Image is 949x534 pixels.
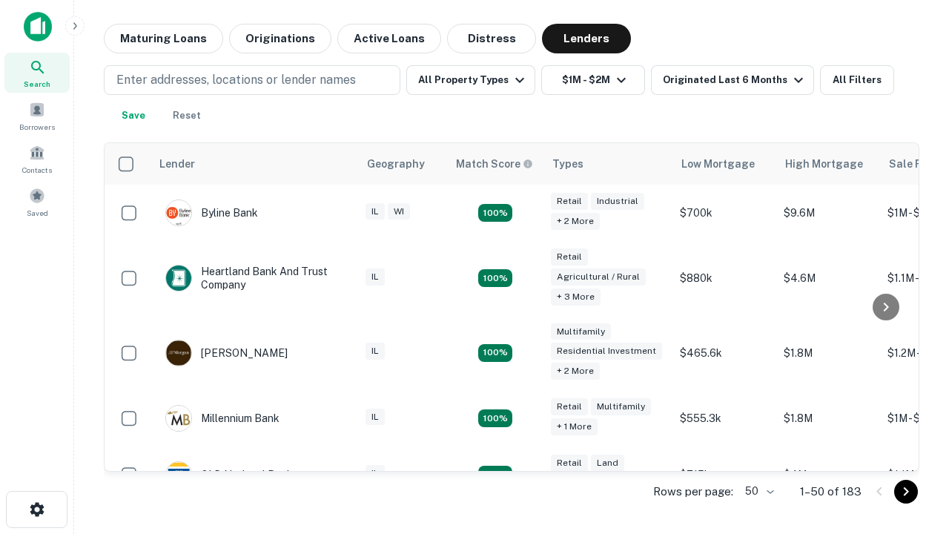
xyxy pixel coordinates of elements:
div: Millennium Bank [165,405,280,432]
div: IL [366,268,385,286]
button: Reset [163,101,211,131]
div: Retail [551,455,588,472]
div: Retail [551,193,588,210]
td: $4M [776,446,880,503]
div: + 2 more [551,363,600,380]
div: Types [552,155,583,173]
th: Lender [151,143,358,185]
button: $1M - $2M [541,65,645,95]
div: Lender [159,155,195,173]
a: Borrowers [4,96,70,136]
img: picture [166,462,191,487]
span: Saved [27,207,48,219]
div: Matching Properties: 17, hasApolloMatch: undefined [478,269,512,287]
div: OLD National Bank [165,461,293,488]
div: WI [388,203,410,220]
div: + 1 more [551,418,598,435]
div: Multifamily [591,398,651,415]
div: Byline Bank [165,200,258,226]
div: Originated Last 6 Months [663,71,807,89]
div: Capitalize uses an advanced AI algorithm to match your search with the best lender. The match sco... [456,156,533,172]
div: IL [366,465,385,482]
div: + 3 more [551,289,601,306]
img: picture [166,266,191,291]
img: picture [166,340,191,366]
button: Distress [447,24,536,53]
div: High Mortgage [785,155,863,173]
div: Geography [367,155,425,173]
button: All Filters [820,65,894,95]
span: Search [24,78,50,90]
td: $715k [672,446,776,503]
button: Originated Last 6 Months [651,65,814,95]
img: picture [166,406,191,431]
th: Capitalize uses an advanced AI algorithm to match your search with the best lender. The match sco... [447,143,543,185]
button: Active Loans [337,24,441,53]
a: Contacts [4,139,70,179]
div: + 2 more [551,213,600,230]
img: picture [166,200,191,225]
span: Contacts [22,164,52,176]
div: Heartland Bank And Trust Company [165,265,343,291]
td: $555.3k [672,390,776,446]
div: IL [366,343,385,360]
button: Originations [229,24,331,53]
p: Enter addresses, locations or lender names [116,71,356,89]
div: Matching Properties: 20, hasApolloMatch: undefined [478,204,512,222]
div: Retail [551,248,588,266]
p: Rows per page: [653,483,733,501]
td: $4.6M [776,241,880,316]
th: High Mortgage [776,143,880,185]
td: $880k [672,241,776,316]
td: $700k [672,185,776,241]
button: Enter addresses, locations or lender names [104,65,400,95]
button: Go to next page [894,480,918,504]
div: Land [591,455,624,472]
span: Borrowers [19,121,55,133]
p: 1–50 of 183 [800,483,862,501]
div: IL [366,409,385,426]
a: Saved [4,182,70,222]
iframe: Chat Widget [875,368,949,439]
th: Low Mortgage [672,143,776,185]
button: Lenders [542,24,631,53]
button: All Property Types [406,65,535,95]
div: Low Mortgage [681,155,755,173]
div: IL [366,203,385,220]
div: 50 [739,481,776,502]
div: Multifamily [551,323,611,340]
div: Matching Properties: 18, hasApolloMatch: undefined [478,466,512,484]
button: Save your search to get updates of matches that match your search criteria. [110,101,157,131]
h6: Match Score [456,156,530,172]
div: Agricultural / Rural [551,268,646,286]
div: Retail [551,398,588,415]
div: Matching Properties: 16, hasApolloMatch: undefined [478,409,512,427]
th: Types [543,143,672,185]
td: $9.6M [776,185,880,241]
td: $1.8M [776,390,880,446]
button: Maturing Loans [104,24,223,53]
div: Matching Properties: 27, hasApolloMatch: undefined [478,344,512,362]
div: Industrial [591,193,644,210]
td: $1.8M [776,316,880,391]
img: capitalize-icon.png [24,12,52,42]
div: [PERSON_NAME] [165,340,288,366]
td: $465.6k [672,316,776,391]
th: Geography [358,143,447,185]
a: Search [4,53,70,93]
div: Residential Investment [551,343,662,360]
